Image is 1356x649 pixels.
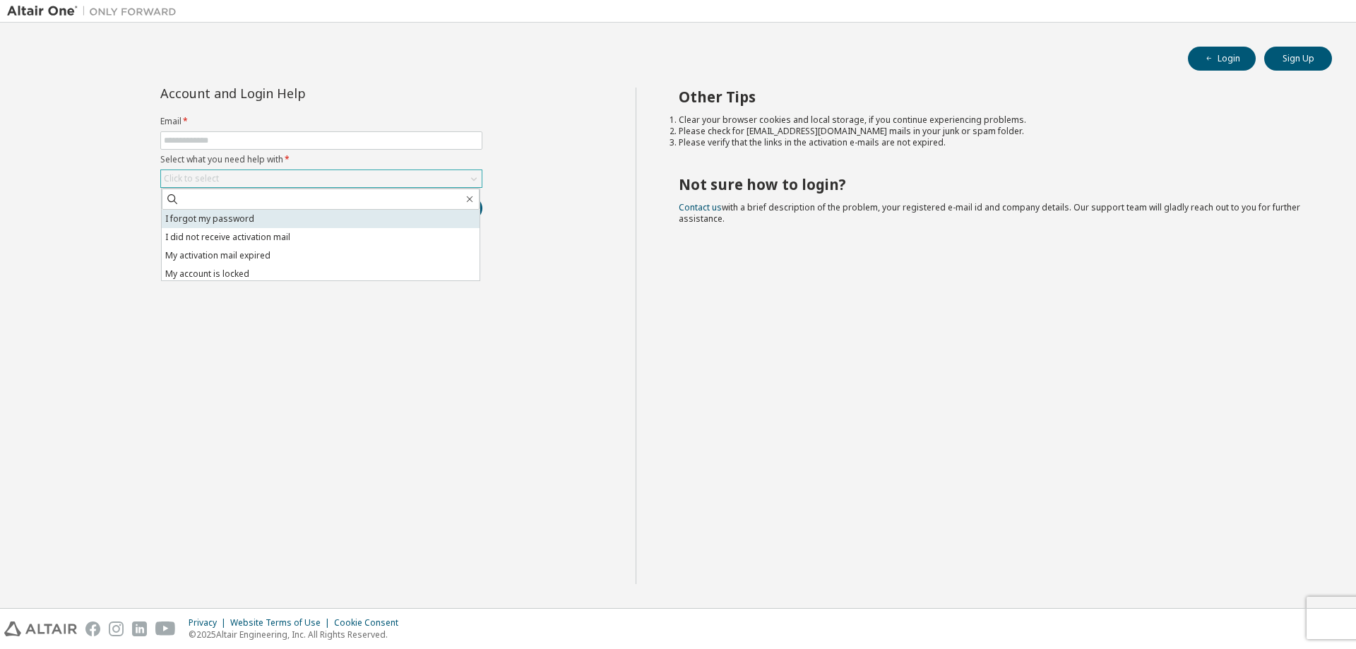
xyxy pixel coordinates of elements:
[230,617,334,629] div: Website Terms of Use
[132,621,147,636] img: linkedin.svg
[679,114,1307,126] li: Clear your browser cookies and local storage, if you continue experiencing problems.
[161,170,482,187] div: Click to select
[679,126,1307,137] li: Please check for [EMAIL_ADDRESS][DOMAIN_NAME] mails in your junk or spam folder.
[679,201,722,213] a: Contact us
[4,621,77,636] img: altair_logo.svg
[679,88,1307,106] h2: Other Tips
[1188,47,1256,71] button: Login
[679,137,1307,148] li: Please verify that the links in the activation e-mails are not expired.
[1264,47,1332,71] button: Sign Up
[160,88,418,99] div: Account and Login Help
[164,173,219,184] div: Click to select
[7,4,184,18] img: Altair One
[85,621,100,636] img: facebook.svg
[334,617,407,629] div: Cookie Consent
[160,116,482,127] label: Email
[160,154,482,165] label: Select what you need help with
[189,629,407,641] p: © 2025 Altair Engineering, Inc. All Rights Reserved.
[109,621,124,636] img: instagram.svg
[162,210,480,228] li: I forgot my password
[189,617,230,629] div: Privacy
[155,621,176,636] img: youtube.svg
[679,175,1307,193] h2: Not sure how to login?
[679,201,1300,225] span: with a brief description of the problem, your registered e-mail id and company details. Our suppo...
